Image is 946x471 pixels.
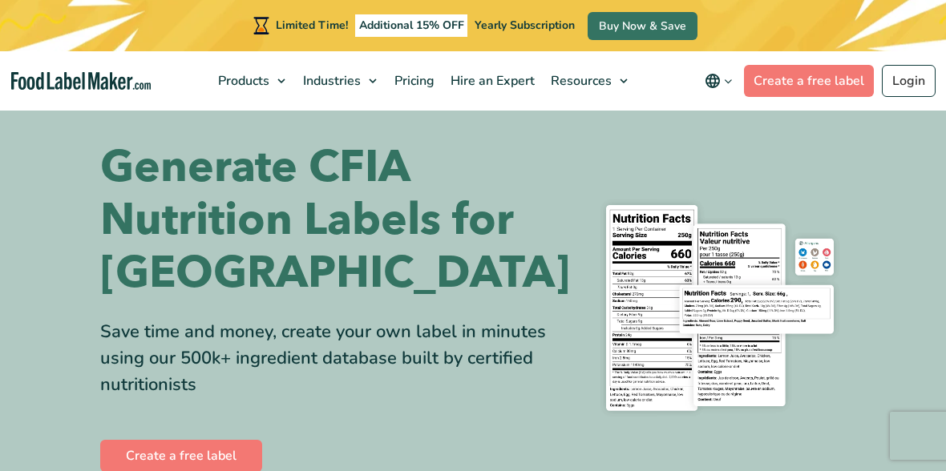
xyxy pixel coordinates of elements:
h1: Generate CFIA Nutrition Labels for [GEOGRAPHIC_DATA] [100,141,570,300]
span: Products [213,72,271,90]
span: Yearly Subscription [475,18,575,33]
span: Resources [546,72,613,90]
a: Hire an Expert [441,51,541,111]
a: Industries [293,51,385,111]
span: Industries [298,72,362,90]
span: Pricing [390,72,436,90]
span: Limited Time! [276,18,348,33]
span: Additional 15% OFF [355,14,468,37]
a: Buy Now & Save [588,12,697,40]
span: Hire an Expert [446,72,536,90]
div: Save time and money, create your own label in minutes using our 500k+ ingredient database built b... [100,319,570,398]
a: Products [208,51,293,111]
a: Login [882,65,936,97]
a: Pricing [385,51,441,111]
a: Resources [541,51,636,111]
a: Create a free label [744,65,874,97]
